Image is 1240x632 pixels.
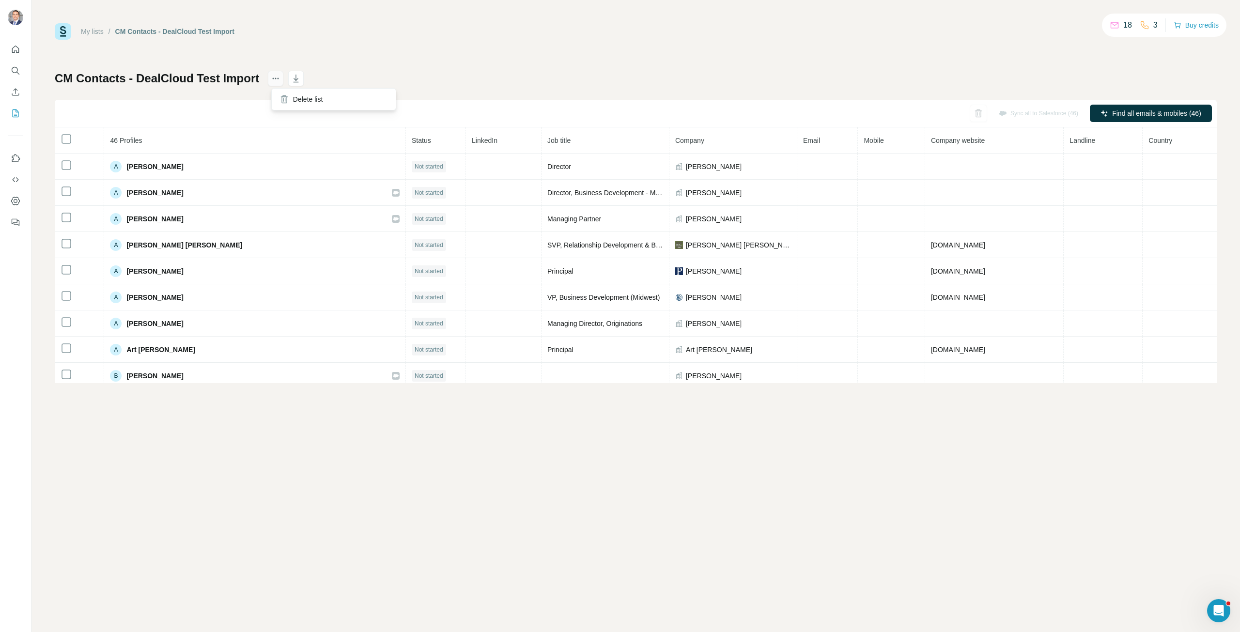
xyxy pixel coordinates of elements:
span: [DOMAIN_NAME] [931,293,985,301]
p: 18 [1123,19,1132,31]
div: A [110,187,122,199]
span: Mobile [864,137,883,144]
span: [PERSON_NAME] [126,214,183,224]
span: VP, Business Development (Midwest) [547,293,660,301]
div: A [110,161,122,172]
span: Not started [415,188,443,197]
button: Use Surfe on LinkedIn [8,150,23,167]
img: company-logo [675,293,683,301]
span: 46 Profiles [110,137,142,144]
button: actions [268,71,283,86]
span: [PERSON_NAME] [686,293,742,302]
span: Not started [415,319,443,328]
div: B [110,370,122,382]
img: company-logo [675,267,683,275]
div: A [110,292,122,303]
button: Find all emails & mobiles (46) [1090,105,1212,122]
span: LinkedIn [472,137,497,144]
span: Not started [415,293,443,302]
span: Job title [547,137,571,144]
h1: CM Contacts - DealCloud Test Import [55,71,259,86]
button: Use Surfe API [8,171,23,188]
div: A [110,239,122,251]
span: Art [PERSON_NAME] [126,345,195,355]
span: [PERSON_NAME] [686,319,742,328]
span: Company website [931,137,985,144]
span: Not started [415,162,443,171]
span: [DOMAIN_NAME] [931,241,985,249]
span: Find all emails & mobiles (46) [1112,108,1201,118]
span: Email [803,137,820,144]
img: Avatar [8,10,23,25]
span: [PERSON_NAME] [686,266,742,276]
span: [DOMAIN_NAME] [931,346,985,354]
span: [DOMAIN_NAME] [931,267,985,275]
button: Buy credits [1174,18,1219,32]
div: A [110,213,122,225]
span: Country [1148,137,1172,144]
div: A [110,265,122,277]
span: Not started [415,215,443,223]
span: [PERSON_NAME] [686,188,742,198]
span: Managing Director, Originations [547,320,642,327]
span: Not started [415,267,443,276]
div: CM Contacts - DealCloud Test Import [115,27,234,36]
button: My lists [8,105,23,122]
a: My lists [81,28,104,35]
button: Dashboard [8,192,23,210]
div: A [110,344,122,355]
span: [PERSON_NAME] [686,371,742,381]
span: [PERSON_NAME] [126,371,183,381]
p: 3 [1153,19,1158,31]
button: Search [8,62,23,79]
img: Surfe Logo [55,23,71,40]
span: Not started [415,371,443,380]
span: Landline [1069,137,1095,144]
span: [PERSON_NAME] [126,266,183,276]
span: Art [PERSON_NAME] [686,345,752,355]
span: Director [547,163,571,170]
span: Company [675,137,704,144]
img: company-logo [675,241,683,249]
div: A [110,318,122,329]
button: Feedback [8,214,23,231]
span: [PERSON_NAME] [686,214,742,224]
span: [PERSON_NAME] [126,319,183,328]
button: Quick start [8,41,23,58]
span: [PERSON_NAME] [126,188,183,198]
li: / [108,27,110,36]
span: [PERSON_NAME] [PERSON_NAME] [126,240,242,250]
span: Not started [415,345,443,354]
span: Principal [547,346,573,354]
span: [PERSON_NAME] [686,162,742,171]
span: Status [412,137,431,144]
iframe: Intercom live chat [1207,599,1230,622]
div: Delete list [274,91,394,108]
span: Not started [415,241,443,249]
span: [PERSON_NAME] [PERSON_NAME] [686,240,791,250]
span: Managing Partner [547,215,601,223]
button: Enrich CSV [8,83,23,101]
span: SVP, Relationship Development & Bank Counsel [547,241,694,249]
span: Director, Business Development - Midwest [547,189,675,197]
span: [PERSON_NAME] [126,162,183,171]
span: Principal [547,267,573,275]
span: [PERSON_NAME] [126,293,183,302]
